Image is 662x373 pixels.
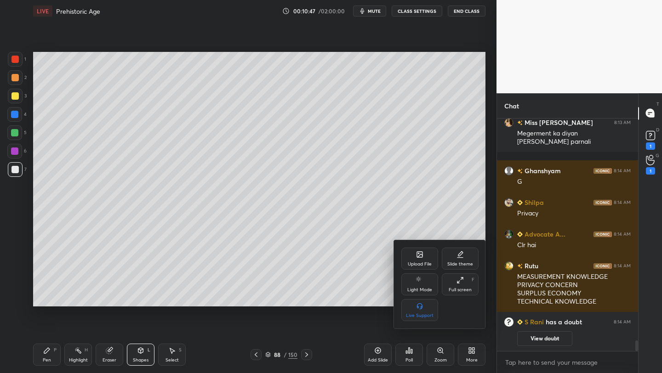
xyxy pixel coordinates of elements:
div: Slide theme [447,262,473,266]
div: Live Support [406,313,434,318]
div: Light Mode [407,288,432,292]
div: F [472,277,474,282]
div: Upload File [408,262,432,266]
div: Full screen [449,288,472,292]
